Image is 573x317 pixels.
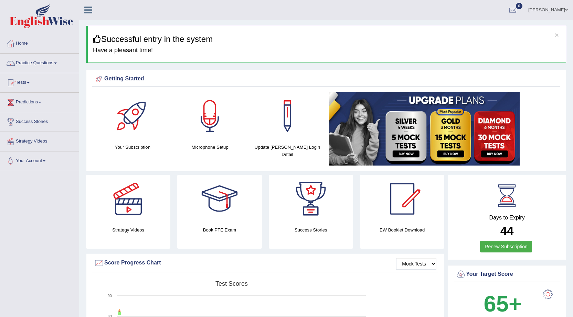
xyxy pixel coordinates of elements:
h4: Update [PERSON_NAME] Login Detail [252,144,323,158]
h4: Your Subscription [97,144,168,151]
a: Predictions [0,93,79,110]
div: Score Progress Chart [94,258,436,268]
text: 90 [108,294,112,298]
tspan: Test scores [215,280,248,287]
button: × [555,31,559,38]
a: Your Account [0,151,79,169]
h4: Have a pleasant time! [93,47,561,54]
a: Practice Questions [0,54,79,71]
a: Tests [0,73,79,90]
span: 0 [516,3,523,9]
h3: Successful entry in the system [93,35,561,44]
div: Your Target Score [456,269,558,280]
a: Home [0,34,79,51]
b: 44 [500,224,514,237]
h4: Success Stories [269,226,353,234]
h4: Days to Expiry [456,215,558,221]
h4: Microphone Setup [175,144,245,151]
h4: Strategy Videos [86,226,170,234]
a: Strategy Videos [0,132,79,149]
b: 65+ [484,291,522,316]
img: small5.jpg [329,92,520,166]
a: Renew Subscription [480,241,532,252]
div: Getting Started [94,74,558,84]
h4: Book PTE Exam [177,226,262,234]
h4: EW Booklet Download [360,226,444,234]
a: Success Stories [0,112,79,129]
